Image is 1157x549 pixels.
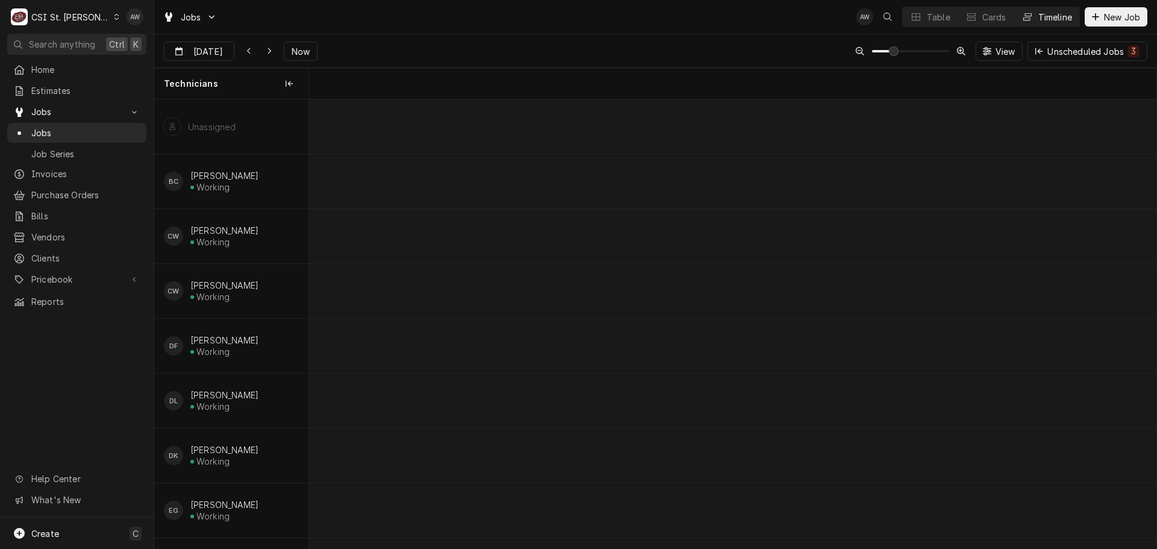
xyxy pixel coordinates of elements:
div: Unassigned [188,122,236,132]
span: Job Series [31,148,140,160]
div: Drew Koonce's Avatar [164,446,183,465]
span: Bills [31,210,140,222]
span: Purchase Orders [31,189,140,201]
span: Jobs [31,127,140,139]
button: Search anythingCtrlK [7,34,146,55]
div: [PERSON_NAME] [190,171,259,181]
div: AW [127,8,143,25]
div: [PERSON_NAME] [190,390,259,400]
div: CW [164,281,183,301]
span: Reports [31,295,140,308]
span: K [133,38,139,51]
div: [PERSON_NAME] [190,280,259,290]
div: Chuck Wamboldt's Avatar [164,227,183,246]
div: 3 [1130,45,1137,57]
a: Go to What's New [7,490,146,510]
a: Reports [7,292,146,312]
div: Unscheduled Jobs [1047,45,1140,58]
div: Working [196,511,230,521]
span: Ctrl [109,38,125,51]
div: Brad Cope's Avatar [164,172,183,191]
div: Courtney Wiliford's Avatar [164,281,183,301]
div: EG [164,501,183,520]
span: Pricebook [31,273,122,286]
a: Purchase Orders [7,185,146,205]
div: [PERSON_NAME] [190,445,259,455]
a: Go to Jobs [158,7,222,27]
div: [PERSON_NAME] [190,225,259,236]
a: Go to Pricebook [7,269,146,289]
button: View [976,42,1023,61]
span: Invoices [31,168,140,180]
span: What's New [31,494,139,506]
div: DK [164,446,183,465]
a: Estimates [7,81,146,101]
div: [PERSON_NAME] [190,500,259,510]
span: New Job [1102,11,1143,24]
div: CSI St. [PERSON_NAME] [31,11,110,24]
div: Table [927,11,950,24]
a: Go to Help Center [7,469,146,489]
span: Create [31,529,59,539]
span: Search anything [29,38,95,51]
div: BC [164,172,183,191]
button: Now [284,42,318,61]
button: New Job [1085,7,1147,27]
a: Job Series [7,144,146,164]
a: Bills [7,206,146,226]
button: [DATE] [164,42,234,61]
a: Home [7,60,146,80]
div: Cards [982,11,1006,24]
div: David Ford's Avatar [164,336,183,356]
div: Working [196,292,230,302]
div: [PERSON_NAME] [190,335,259,345]
a: Go to Jobs [7,102,146,122]
div: David Lindsey's Avatar [164,391,183,410]
div: Eric Guard's Avatar [164,501,183,520]
span: Clients [31,252,140,265]
span: C [133,527,139,540]
div: Timeline [1038,11,1072,24]
div: Working [196,456,230,466]
a: Invoices [7,164,146,184]
div: Technicians column. SPACE for context menu [154,68,309,99]
span: Estimates [31,84,140,97]
span: Jobs [31,105,122,118]
span: Vendors [31,231,140,243]
div: DF [164,336,183,356]
a: Jobs [7,123,146,143]
span: Now [289,45,312,58]
button: Unscheduled Jobs3 [1027,42,1147,61]
div: Working [196,237,230,247]
span: Technicians [164,78,218,90]
a: Clients [7,248,146,268]
div: Alexandria Wilp's Avatar [127,8,143,25]
span: Jobs [181,11,201,24]
button: Open search [878,7,897,27]
div: CW [164,227,183,246]
div: Working [196,347,230,357]
div: Working [196,401,230,412]
div: C [11,8,28,25]
div: Working [196,182,230,192]
div: AW [856,8,873,25]
a: Vendors [7,227,146,247]
div: CSI St. Louis's Avatar [11,8,28,25]
span: View [993,45,1018,58]
span: Home [31,63,140,76]
span: Help Center [31,472,139,485]
div: Alexandria Wilp's Avatar [856,8,873,25]
div: DL [164,391,183,410]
